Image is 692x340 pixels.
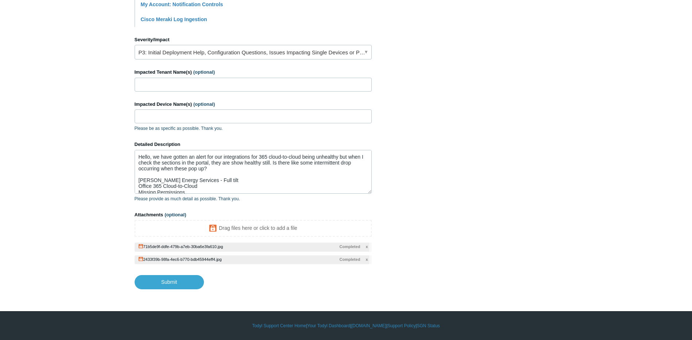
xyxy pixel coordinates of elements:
[135,196,372,202] p: Please provide as much detail as possible. Thank you.
[307,322,350,329] a: Your Todyl Dashboard
[366,256,368,263] span: x
[351,322,386,329] a: [DOMAIN_NAME]
[141,16,207,22] a: Cisco Meraki Log Ingestion
[193,101,215,107] span: (optional)
[135,45,372,59] a: P3: Initial Deployment Help, Configuration Questions, Issues Impacting Single Devices or Past Out...
[340,244,360,250] span: Completed
[135,69,372,76] label: Impacted Tenant Name(s)
[135,125,372,132] p: Please be as specific as possible. Thank you.
[141,1,223,7] a: My Account: Notification Controls
[135,101,372,108] label: Impacted Device Name(s)
[252,322,306,329] a: Todyl Support Center Home
[193,69,215,75] span: (optional)
[135,322,558,329] div: | | | |
[135,211,372,219] label: Attachments
[387,322,415,329] a: Support Policy
[135,36,372,43] label: Severity/Impact
[340,256,360,263] span: Completed
[366,244,368,250] span: x
[165,212,186,217] span: (optional)
[417,322,440,329] a: SGN Status
[135,275,204,289] input: Submit
[135,141,372,148] label: Detailed Description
